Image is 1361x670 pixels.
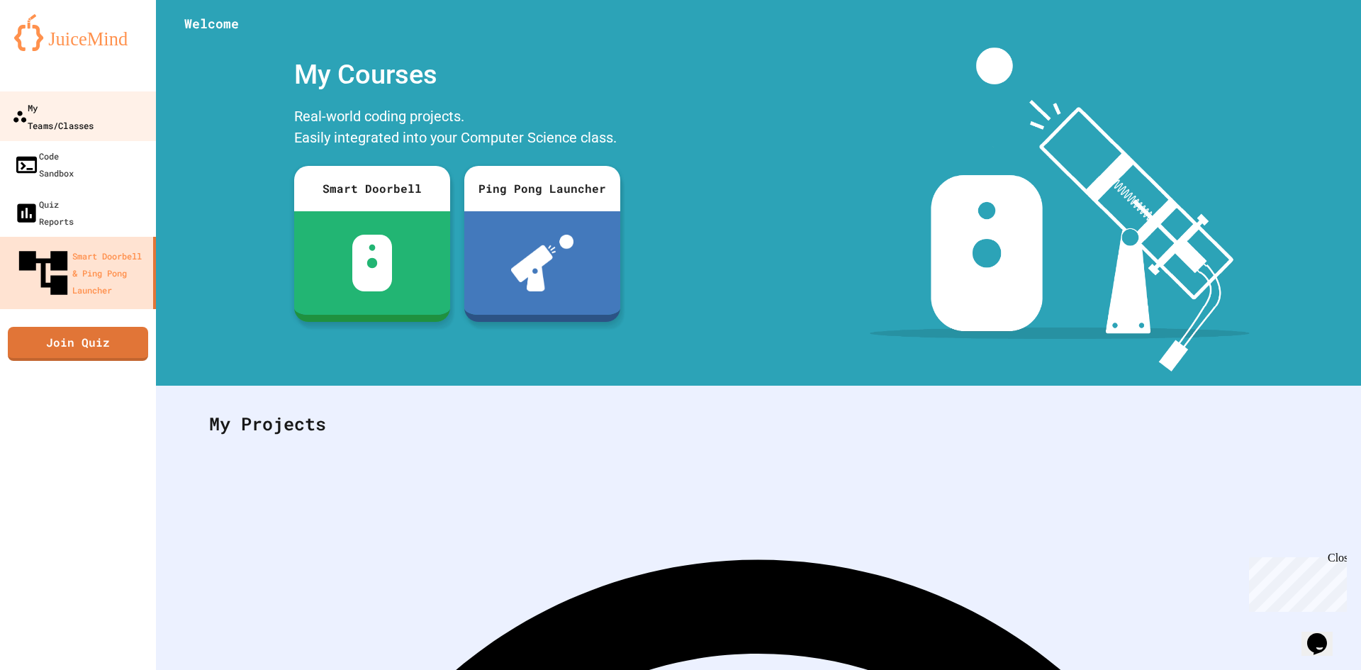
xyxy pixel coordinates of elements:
[294,166,450,211] div: Smart Doorbell
[14,244,147,302] div: Smart Doorbell & Ping Pong Launcher
[195,396,1322,452] div: My Projects
[511,235,574,291] img: ppl-with-ball.png
[287,102,627,155] div: Real-world coding projects. Easily integrated into your Computer Science class.
[1243,552,1347,612] iframe: chat widget
[12,99,94,133] div: My Teams/Classes
[14,147,74,182] div: Code Sandbox
[8,327,148,361] a: Join Quiz
[352,235,393,291] img: sdb-white.svg
[287,48,627,102] div: My Courses
[870,48,1250,372] img: banner-image-my-projects.png
[14,196,74,230] div: Quiz Reports
[6,6,98,90] div: Chat with us now!Close
[464,166,620,211] div: Ping Pong Launcher
[14,14,142,51] img: logo-orange.svg
[1301,613,1347,656] iframe: chat widget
